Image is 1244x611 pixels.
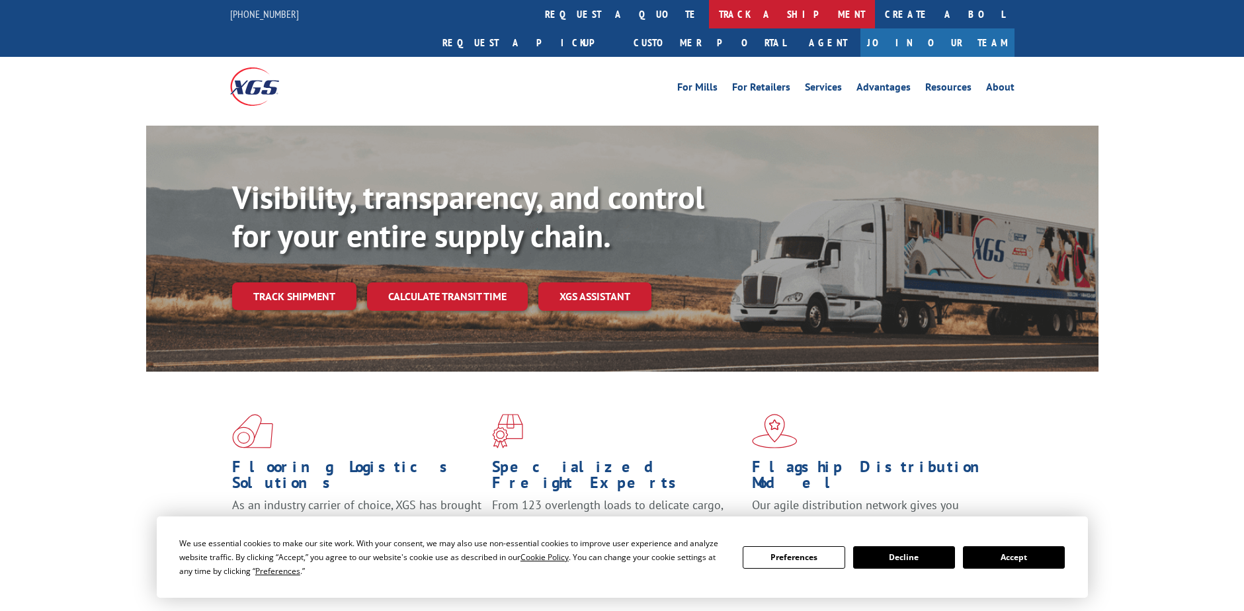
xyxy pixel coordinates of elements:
img: xgs-icon-flagship-distribution-model-red [752,414,798,448]
p: From 123 overlength loads to delicate cargo, our experienced staff knows the best way to move you... [492,497,742,556]
a: Advantages [856,82,911,97]
a: Services [805,82,842,97]
span: Preferences [255,565,300,577]
span: As an industry carrier of choice, XGS has brought innovation and dedication to flooring logistics... [232,497,481,544]
a: Resources [925,82,972,97]
h1: Flagship Distribution Model [752,459,1002,497]
div: We use essential cookies to make our site work. With your consent, we may also use non-essential ... [179,536,727,578]
a: Track shipment [232,282,356,310]
h1: Specialized Freight Experts [492,459,742,497]
span: Cookie Policy [520,551,569,563]
span: Our agile distribution network gives you nationwide inventory management on demand. [752,497,995,528]
a: Join Our Team [860,28,1015,57]
h1: Flooring Logistics Solutions [232,459,482,497]
button: Preferences [743,546,845,569]
a: XGS ASSISTANT [538,282,651,311]
button: Decline [853,546,955,569]
a: About [986,82,1015,97]
a: Agent [796,28,860,57]
a: For Mills [677,82,718,97]
a: Customer Portal [624,28,796,57]
b: Visibility, transparency, and control for your entire supply chain. [232,177,704,256]
div: Cookie Consent Prompt [157,516,1088,598]
a: Request a pickup [433,28,624,57]
a: [PHONE_NUMBER] [230,7,299,20]
button: Accept [963,546,1065,569]
img: xgs-icon-total-supply-chain-intelligence-red [232,414,273,448]
a: Calculate transit time [367,282,528,311]
a: For Retailers [732,82,790,97]
img: xgs-icon-focused-on-flooring-red [492,414,523,448]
